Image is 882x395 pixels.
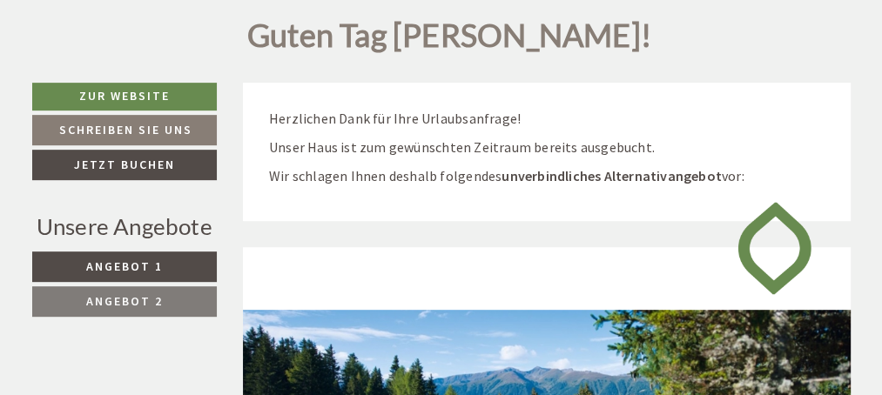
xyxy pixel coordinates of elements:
[32,83,218,110] a: Zur Website
[27,51,276,65] div: [GEOGRAPHIC_DATA]
[86,293,163,309] span: Angebot 2
[269,137,825,157] p: Unser Haus ist zum gewünschten Zeitraum bereits ausgebucht.
[246,14,309,44] div: [DATE]
[724,186,825,310] img: image
[247,18,651,62] h1: Guten Tag [PERSON_NAME]!
[14,48,285,101] div: Guten Tag, wie können wir Ihnen helfen?
[32,150,218,180] a: Jetzt buchen
[269,166,825,186] p: Wir schlagen Ihnen deshalb folgendes vor:
[27,85,276,97] small: 17:00
[269,109,825,129] p: Herzlichen Dank für Ihre Urlaubsanfrage!
[86,258,163,274] span: Angebot 1
[502,167,722,184] strong: unverbindliches Alternativangebot
[32,211,218,243] div: Unsere Angebote
[32,115,218,145] a: Schreiben Sie uns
